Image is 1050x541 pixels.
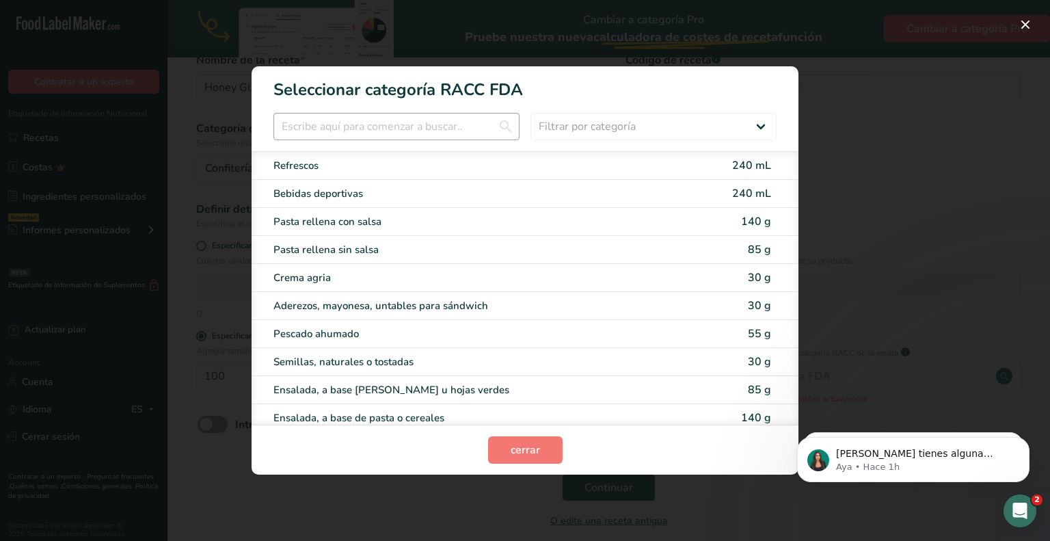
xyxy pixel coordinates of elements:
span: 85 g [748,242,771,257]
div: Crema agria [273,270,662,286]
span: 30 g [748,354,771,369]
span: 30 g [748,270,771,285]
span: cerrar [511,442,540,458]
div: Pasta rellena con salsa [273,214,662,230]
span: 85 g [748,382,771,397]
div: Refrescos [273,158,662,174]
div: Ensalada, a base de pasta o cereales [273,410,662,426]
span: 2 [1032,494,1042,505]
iframe: Intercom notifications mensaje [777,408,1050,504]
div: Pasta rellena sin salsa [273,242,662,258]
span: 30 g [748,298,771,313]
h1: Seleccionar categoría RACC FDA [252,66,798,102]
span: 140 g [741,410,771,425]
input: Escribe aquí para comenzar a buscar.. [273,113,520,140]
span: 240 mL [732,186,771,201]
div: Semillas, naturales o tostadas [273,354,662,370]
span: 55 g [748,326,771,341]
div: Aderezos, mayonesa, untables para sándwich [273,298,662,314]
iframe: Intercom live chat [1004,494,1036,527]
div: Ensalada, a base [PERSON_NAME] u hojas verdes [273,382,662,398]
div: Bebidas deportivas [273,186,662,202]
span: 240 mL [732,158,771,173]
span: 140 g [741,214,771,229]
button: cerrar [488,436,563,464]
div: Pescado ahumado [273,326,662,342]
